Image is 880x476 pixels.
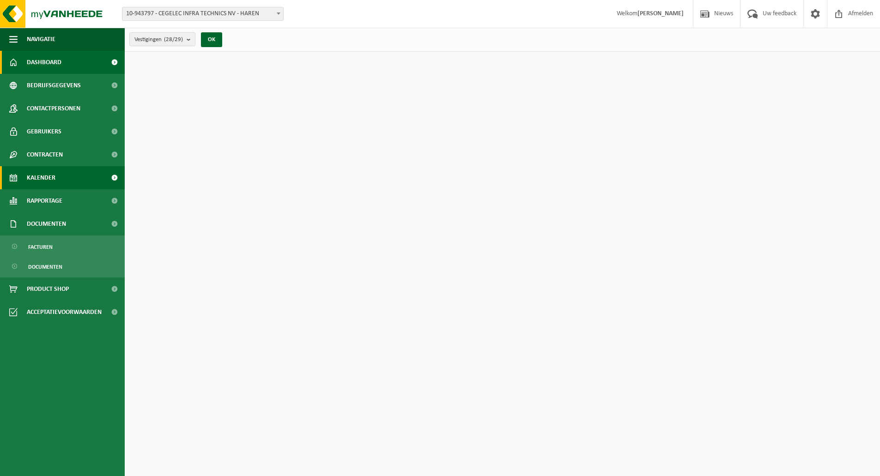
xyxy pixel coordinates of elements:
span: 10-943797 - CEGELEC INFRA TECHNICS NV - HAREN [122,7,284,21]
span: Gebruikers [27,120,61,143]
span: Product Shop [27,277,69,301]
span: Rapportage [27,189,62,212]
span: Documenten [27,212,66,235]
a: Facturen [2,238,122,255]
span: Contactpersonen [27,97,80,120]
span: Documenten [28,258,62,276]
button: OK [201,32,222,47]
span: Dashboard [27,51,61,74]
span: Navigatie [27,28,55,51]
span: Vestigingen [134,33,183,47]
span: 10-943797 - CEGELEC INFRA TECHNICS NV - HAREN [122,7,283,20]
button: Vestigingen(28/29) [129,32,195,46]
a: Documenten [2,258,122,275]
span: Acceptatievoorwaarden [27,301,102,324]
count: (28/29) [164,36,183,42]
strong: [PERSON_NAME] [637,10,684,17]
span: Contracten [27,143,63,166]
span: Facturen [28,238,53,256]
span: Kalender [27,166,55,189]
span: Bedrijfsgegevens [27,74,81,97]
